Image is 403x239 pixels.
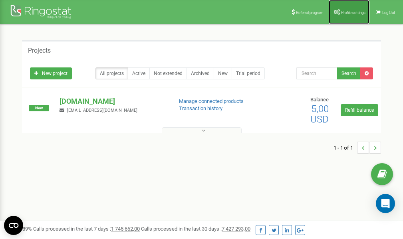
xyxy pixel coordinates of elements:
[30,67,72,79] a: New project
[179,98,244,104] a: Manage connected products
[310,97,329,103] span: Balance
[149,67,187,79] a: Not extended
[67,108,137,113] span: [EMAIL_ADDRESS][DOMAIN_NAME]
[376,194,395,213] div: Open Intercom Messenger
[29,105,49,111] span: New
[95,67,128,79] a: All projects
[28,47,51,54] h5: Projects
[310,103,329,125] span: 5,00 USD
[337,67,361,79] button: Search
[232,67,265,79] a: Trial period
[187,67,214,79] a: Archived
[128,67,150,79] a: Active
[141,226,250,232] span: Calls processed in the last 30 days :
[214,67,232,79] a: New
[33,226,140,232] span: Calls processed in the last 7 days :
[222,226,250,232] u: 7 427 293,00
[4,216,23,235] button: Open CMP widget
[111,226,140,232] u: 1 745 662,00
[296,10,324,15] span: Referral program
[382,10,395,15] span: Log Out
[341,10,365,15] span: Profile settings
[334,134,381,162] nav: ...
[334,142,357,154] span: 1 - 1 of 1
[341,104,378,116] a: Refill balance
[296,67,337,79] input: Search
[179,105,222,111] a: Transaction history
[60,96,166,107] p: [DOMAIN_NAME]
